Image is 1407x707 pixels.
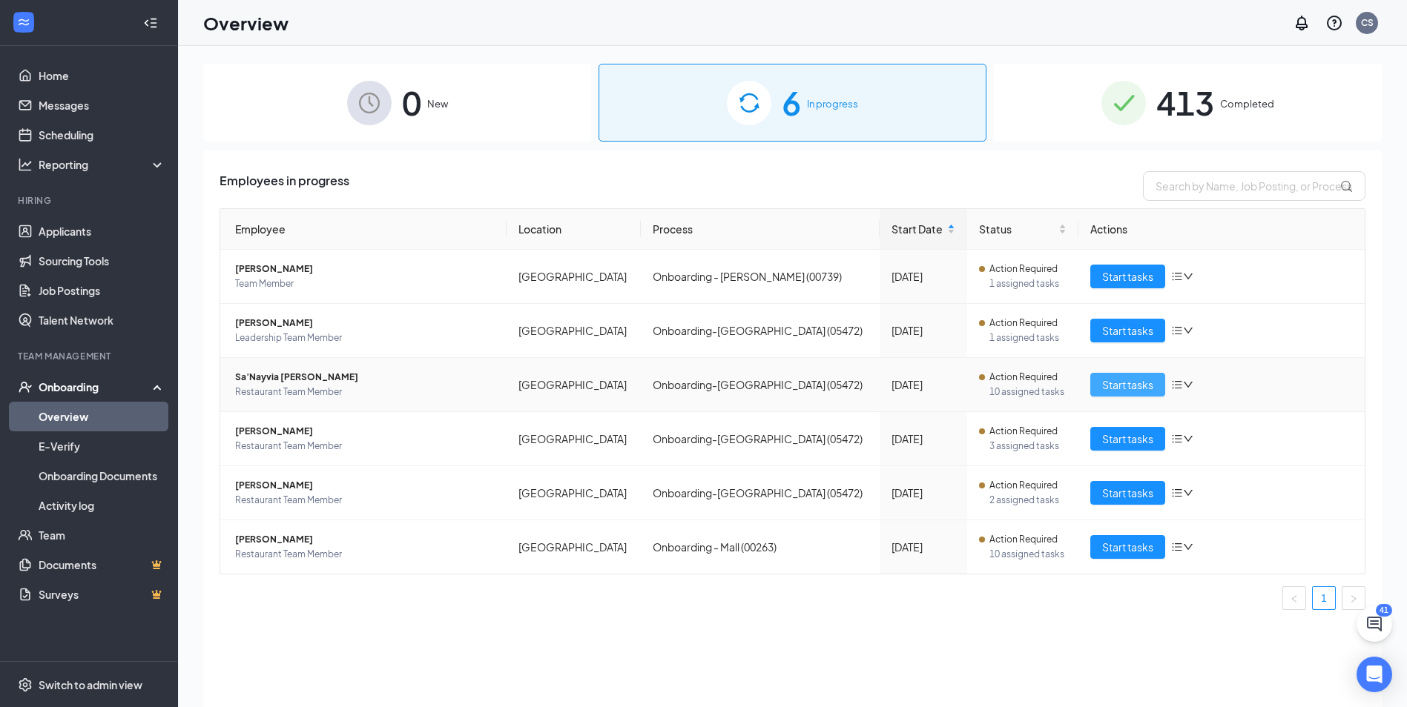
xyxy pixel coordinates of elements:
[641,304,879,358] td: Onboarding-[GEOGRAPHIC_DATA] (05472)
[1282,586,1306,610] li: Previous Page
[641,466,879,520] td: Onboarding-[GEOGRAPHIC_DATA] (05472)
[1282,586,1306,610] button: left
[235,316,495,331] span: [PERSON_NAME]
[989,424,1058,439] span: Action Required
[1361,16,1374,29] div: CS
[979,221,1055,237] span: Status
[235,331,495,345] span: Leadership Team Member
[1342,586,1365,610] li: Next Page
[220,209,507,250] th: Employee
[1290,594,1299,603] span: left
[39,246,165,276] a: Sourcing Tools
[39,120,165,150] a: Scheduling
[402,77,421,128] span: 0
[1102,431,1153,447] span: Start tasks
[1143,171,1365,201] input: Search by Name, Job Posting, or Process
[989,316,1058,331] span: Action Required
[989,370,1058,385] span: Action Required
[641,520,879,574] td: Onboarding - Mall (00263)
[989,493,1067,508] span: 2 assigned tasks
[507,209,642,250] th: Location
[1357,657,1392,692] div: Open Intercom Messenger
[39,431,165,461] a: E-Verify
[1078,209,1365,250] th: Actions
[1090,535,1165,559] button: Start tasks
[235,493,495,508] span: Restaurant Team Member
[39,580,165,609] a: SurveysCrown
[1183,488,1193,498] span: down
[1183,325,1193,336] span: down
[641,250,879,304] td: Onboarding - [PERSON_NAME] (00739)
[892,376,955,393] div: [DATE]
[235,262,495,276] span: [PERSON_NAME]
[1171,270,1183,282] span: bars
[16,15,31,30] svg: WorkstreamLogo
[807,96,858,111] span: In progress
[989,439,1067,454] span: 3 assigned tasks
[39,216,165,246] a: Applicants
[1171,541,1183,553] span: bars
[1376,604,1392,617] div: 41
[967,209,1078,250] th: Status
[989,532,1058,547] span: Action Required
[18,157,33,172] svg: Analysis
[235,478,495,493] span: [PERSON_NAME]
[892,221,944,237] span: Start Date
[1102,485,1153,501] span: Start tasks
[39,157,166,172] div: Reporting
[1171,487,1183,499] span: bars
[1349,594,1358,603] span: right
[641,209,879,250] th: Process
[507,358,642,412] td: [GEOGRAPHIC_DATA]
[39,90,165,120] a: Messages
[235,370,495,385] span: Sa’Nayvia [PERSON_NAME]
[1357,606,1392,642] button: ChatActive
[1183,271,1193,282] span: down
[18,194,162,207] div: Hiring
[1342,586,1365,610] button: right
[143,16,158,30] svg: Collapse
[18,350,162,362] div: Team Management
[892,485,955,501] div: [DATE]
[1183,434,1193,444] span: down
[989,331,1067,345] span: 1 assigned tasks
[39,520,165,550] a: Team
[427,96,448,111] span: New
[1090,481,1165,505] button: Start tasks
[1171,379,1183,391] span: bars
[1102,539,1153,555] span: Start tasks
[641,412,879,466] td: Onboarding-[GEOGRAPHIC_DATA] (05472)
[18,677,33,692] svg: Settings
[203,10,289,36] h1: Overview
[1313,587,1335,609] a: 1
[989,385,1067,399] span: 10 assigned tasks
[1090,373,1165,396] button: Start tasks
[1183,379,1193,390] span: down
[1171,325,1183,336] span: bars
[235,532,495,547] span: [PERSON_NAME]
[1220,96,1274,111] span: Completed
[892,431,955,447] div: [DATE]
[39,491,165,520] a: Activity log
[39,61,165,90] a: Home
[892,322,955,339] div: [DATE]
[220,171,349,201] span: Employees in progress
[39,379,153,394] div: Onboarding
[235,276,495,291] span: Team Member
[39,677,142,692] div: Switch to admin view
[507,250,642,304] td: [GEOGRAPHIC_DATA]
[507,520,642,574] td: [GEOGRAPHIC_DATA]
[989,547,1067,562] span: 10 assigned tasks
[989,262,1058,276] span: Action Required
[39,276,165,305] a: Job Postings
[1102,376,1153,393] span: Start tasks
[39,461,165,491] a: Onboarding Documents
[1090,319,1165,342] button: Start tasks
[1090,427,1165,451] button: Start tasks
[1102,268,1153,285] span: Start tasks
[235,385,495,399] span: Restaurant Team Member
[1325,14,1343,32] svg: QuestionInfo
[235,547,495,562] span: Restaurant Team Member
[507,466,642,520] td: [GEOGRAPHIC_DATA]
[641,358,879,412] td: Onboarding-[GEOGRAPHIC_DATA] (05472)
